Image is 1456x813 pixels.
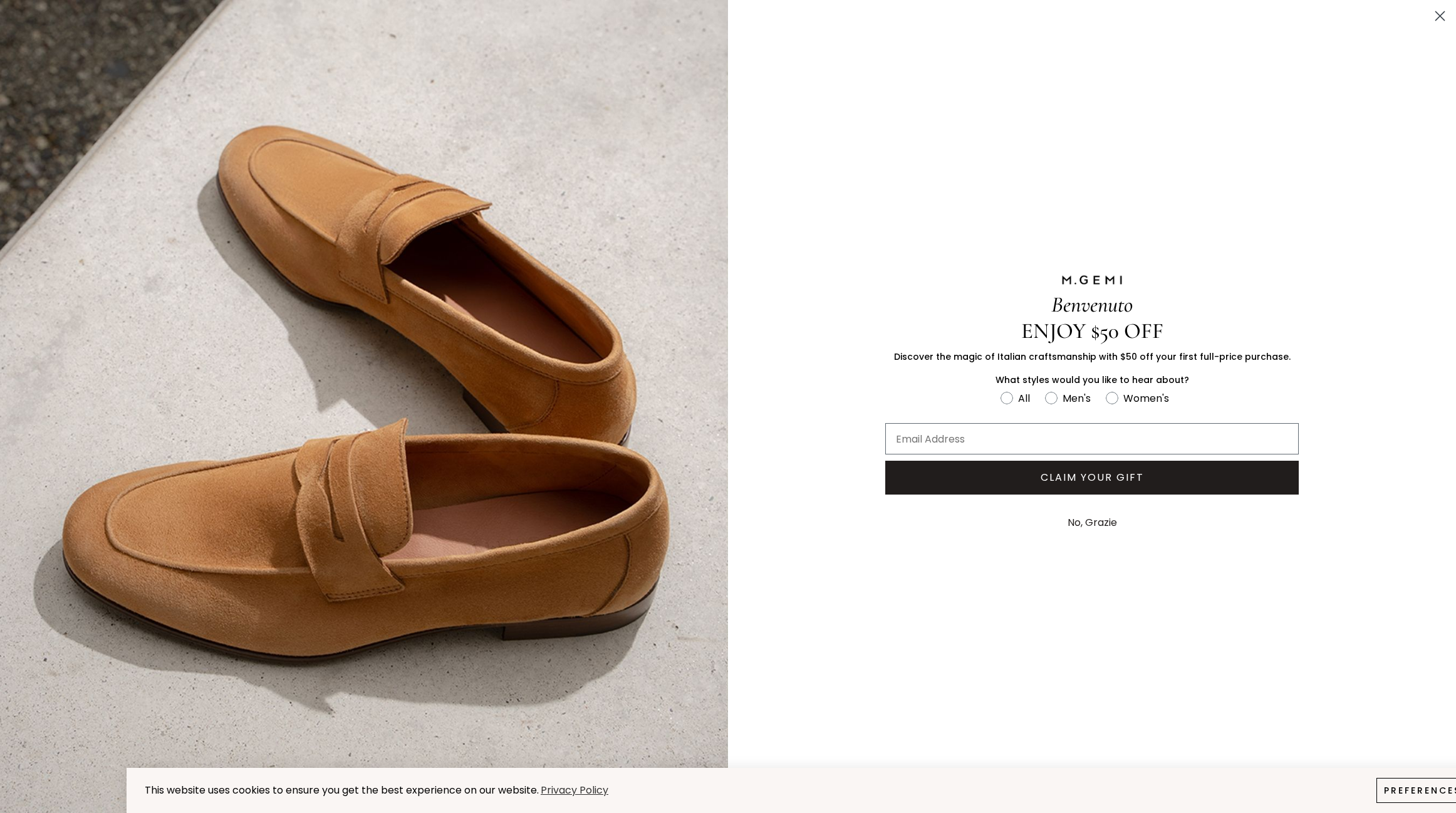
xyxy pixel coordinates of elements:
span: Discover the magic of Italian craftsmanship with $50 off your first full-price purchase. [894,350,1291,363]
span: ENJOY $50 OFF [1021,318,1163,344]
a: Privacy Policy (opens in a new tab) [539,783,610,799]
button: CLAIM YOUR GIFT [885,461,1299,495]
span: This website uses cookies to ensure you get the best experience on our website. [145,783,539,797]
img: M.GEMI [1061,275,1123,286]
div: All [1018,391,1030,406]
div: Women's [1123,391,1169,406]
span: Benvenuto [1051,291,1133,318]
span: What styles would you like to hear about? [996,374,1189,386]
div: Men's [1063,391,1091,406]
button: No, Grazie [1061,507,1123,538]
button: Close dialog [1429,5,1451,27]
input: Email Address [885,423,1299,454]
